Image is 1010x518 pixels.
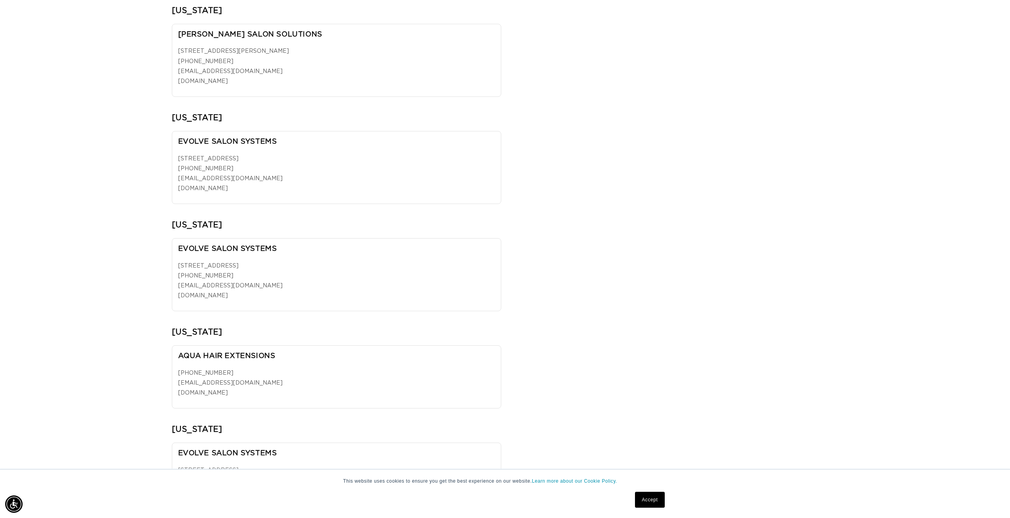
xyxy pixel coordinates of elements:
[172,6,839,20] h2: [US_STATE]
[172,113,839,127] h2: [US_STATE]
[172,424,839,439] h2: [US_STATE]
[178,390,228,396] a: [DOMAIN_NAME]
[178,245,495,254] h3: EVOLVE SALON SYSTEMS
[172,327,839,341] h2: [US_STATE]
[178,30,495,39] h3: [PERSON_NAME] SALON SOLUTIONS
[343,478,667,485] p: This website uses cookies to ensure you get the best experience on our website.
[178,69,283,74] a: [EMAIL_ADDRESS][DOMAIN_NAME]
[178,352,495,361] h3: AQUA HAIR EXTENSIONS
[178,370,233,376] a: [PHONE_NUMBER]
[5,495,23,513] div: Accessibility Menu
[178,79,228,84] a: [DOMAIN_NAME]
[178,261,495,301] p: [STREET_ADDRESS]
[178,449,495,458] h3: EVOLVE SALON SYSTEMS
[178,166,233,171] a: [PHONE_NUMBER]
[178,46,495,87] p: [STREET_ADDRESS][PERSON_NAME]
[172,220,839,234] h2: [US_STATE]
[178,154,495,194] p: [STREET_ADDRESS]
[970,480,1010,518] iframe: Chat Widget
[178,186,228,191] a: [DOMAIN_NAME]
[532,478,617,484] a: Learn more about our Cookie Policy.
[178,59,233,64] a: [PHONE_NUMBER]
[178,137,495,146] h3: EVOLVE SALON SYSTEMS
[178,293,228,298] a: [DOMAIN_NAME]
[178,466,495,506] p: [STREET_ADDRESS]
[178,283,283,289] a: [EMAIL_ADDRESS][DOMAIN_NAME]
[178,273,233,279] a: [PHONE_NUMBER]
[635,492,664,508] a: Accept
[178,176,283,181] a: [EMAIL_ADDRESS][DOMAIN_NAME]
[178,380,283,386] a: [EMAIL_ADDRESS][DOMAIN_NAME]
